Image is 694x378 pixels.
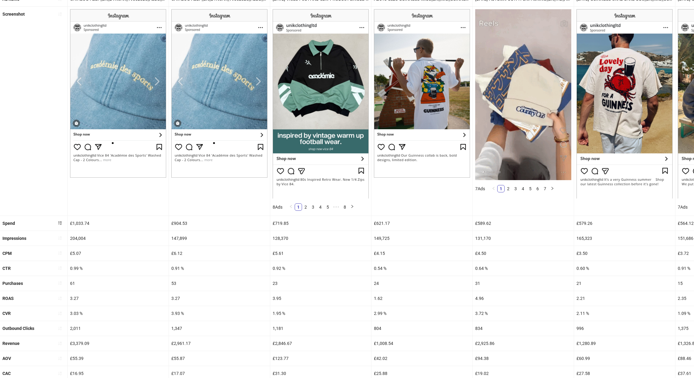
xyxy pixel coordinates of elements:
div: £4.50 [473,246,574,261]
span: sort-ascending [58,12,62,16]
li: 7 [541,185,549,192]
div: £2,846.67 [270,336,371,351]
div: £5.61 [270,246,371,261]
b: Spend [2,221,15,226]
a: 5 [324,204,331,210]
div: 128,370 [270,231,371,246]
b: CAC [2,371,11,376]
span: left [492,187,495,190]
a: 4 [317,204,324,210]
li: 2 [302,203,309,211]
span: sort-ascending [58,281,62,285]
div: 204,004 [68,231,169,246]
li: 4 [519,185,527,192]
b: Revenue [2,341,20,346]
span: 8 Ads [273,205,282,210]
img: Screenshot 120232711959270356 [475,9,571,180]
li: 4 [317,203,324,211]
li: Next 5 Pages [331,203,341,211]
div: 131,170 [473,231,574,246]
b: Impressions [2,236,26,241]
div: 0.92 % [270,261,371,276]
img: Screenshot 120226629577430356 [70,9,166,178]
img: Screenshot 120226630936760356 [171,9,267,178]
span: ••• [331,203,341,211]
div: £5.07 [68,246,169,261]
div: 3.03 % [68,306,169,321]
img: Screenshot 120230076102700356 [374,9,470,178]
li: Previous Page [287,203,295,211]
img: Screenshot 120233127511360356 [273,9,369,198]
a: 3 [310,204,316,210]
span: left [289,205,293,208]
li: 1 [295,203,302,211]
span: sort-ascending [58,236,62,240]
div: 31 [473,276,574,291]
b: Outbound Clicks [2,326,34,331]
div: 0.91 % [169,261,270,276]
div: 21 [574,276,675,291]
div: £94.38 [473,351,574,366]
li: 5 [324,203,331,211]
span: sort-ascending [58,371,62,376]
div: £55.39 [68,351,169,366]
span: 7 Ads [475,186,485,191]
b: CTR [2,266,11,271]
span: sort-ascending [58,266,62,270]
div: £904.53 [169,216,270,231]
div: 147,899 [169,231,270,246]
div: 2,011 [68,321,169,336]
a: 2 [302,204,309,210]
button: right [349,203,356,211]
div: 996 [574,321,675,336]
span: sort-ascending [58,341,62,346]
a: 8 [341,204,348,210]
div: 3.27 [68,291,169,306]
div: 2.11 % [574,306,675,321]
div: 1,181 [270,321,371,336]
div: £621.17 [371,216,472,231]
a: 1 [498,185,504,192]
b: Purchases [2,281,23,286]
span: right [550,187,554,190]
div: 3.95 [270,291,371,306]
div: 3.93 % [169,306,270,321]
div: 53 [169,276,270,291]
div: 1.95 % [270,306,371,321]
div: £42.02 [371,351,472,366]
div: £2,961.17 [169,336,270,351]
li: 2 [505,185,512,192]
span: sort-ascending [58,326,62,331]
b: AOV [2,356,11,361]
div: 834 [473,321,574,336]
div: £55.87 [169,351,270,366]
span: 7 Ads [678,205,688,210]
div: 804 [371,321,472,336]
div: £60.99 [574,351,675,366]
b: ROAS [2,296,14,301]
b: Screenshot [2,12,25,17]
div: 4.96 [473,291,574,306]
div: £579.26 [574,216,675,231]
button: right [549,185,556,192]
li: 6 [534,185,541,192]
li: 8 [341,203,349,211]
li: Next Page [349,203,356,211]
div: 24 [371,276,472,291]
div: £4.15 [371,246,472,261]
div: 2.99 % [371,306,472,321]
div: £1,033.74 [68,216,169,231]
div: 2.21 [574,291,675,306]
div: £3,379.09 [68,336,169,351]
div: £1,280.89 [574,336,675,351]
div: 0.60 % [574,261,675,276]
div: 149,725 [371,231,472,246]
div: £3.50 [574,246,675,261]
a: 6 [534,185,541,192]
span: sort-descending [58,221,62,225]
div: £6.12 [169,246,270,261]
div: £123.77 [270,351,371,366]
div: 0.54 % [371,261,472,276]
span: sort-ascending [58,311,62,316]
li: 5 [527,185,534,192]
